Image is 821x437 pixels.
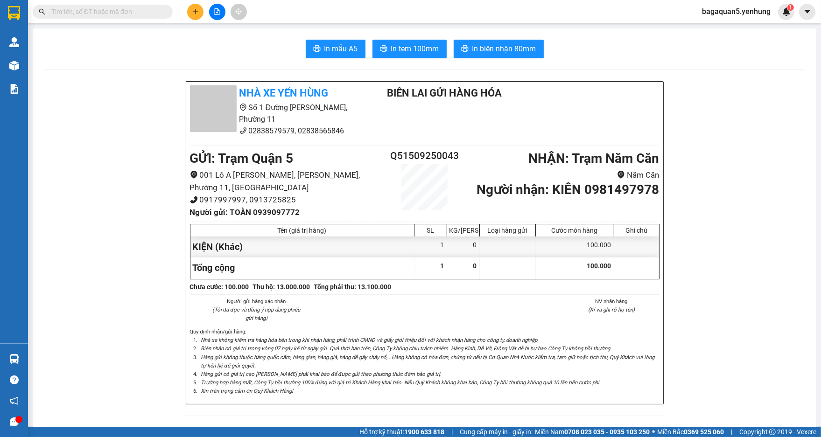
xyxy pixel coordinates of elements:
b: GỬI : Trạm Quận 5 [190,151,294,166]
span: aim [235,8,242,15]
div: SL [417,227,444,234]
img: solution-icon [9,84,19,94]
img: warehouse-icon [9,61,19,70]
button: printerIn tem 100mm [372,40,447,58]
b: Nhà xe Yến Hùng [239,87,329,99]
span: Nhận: [80,9,102,19]
span: phone [190,196,198,204]
button: printerIn mẫu A5 [306,40,365,58]
li: Năm Căn [463,169,659,181]
div: Ghi chú [617,227,657,234]
div: Quy định nhận/gửi hàng : [190,327,660,395]
li: Người gửi hàng xác nhận [209,297,305,305]
span: environment [190,171,198,179]
span: caret-down [803,7,812,16]
img: icon-new-feature [782,7,791,16]
div: Cước món hàng [538,227,611,234]
span: printer [380,45,387,54]
span: question-circle [10,375,19,384]
button: aim [231,4,247,20]
b: BIÊN LAI GỬI HÀNG HÓA [387,87,502,99]
i: Xin trân trọng cảm ơn Quý Khách Hàng! [201,388,294,394]
span: printer [313,45,321,54]
span: Hỗ trợ kỹ thuật: [359,427,444,437]
div: Tên (giá trị hàng) [193,227,412,234]
span: environment [617,171,625,179]
span: Cung cấp máy in - giấy in: [460,427,533,437]
strong: 0708 023 035 - 0935 103 250 [564,428,650,436]
div: 0981497978 [80,42,160,55]
div: Loại hàng gửi [482,227,533,234]
button: plus [187,4,203,20]
img: warehouse-icon [9,354,19,364]
sup: 1 [787,4,794,11]
b: NHẬN : Trạm Năm Căn [528,151,659,166]
b: Người gửi : TOÀN 0939097772 [190,208,300,217]
div: 1 [414,236,447,257]
div: KG/[PERSON_NAME] [449,227,477,234]
div: TOÀN [8,30,73,42]
span: 1 [789,4,792,11]
h2: Q51509250043 [386,148,464,164]
div: 100.000 [78,60,161,73]
span: In tem 100mm [391,43,439,55]
span: | [731,427,732,437]
div: KIÊN [80,30,160,42]
span: Miền Bắc [657,427,724,437]
span: CC : [78,62,91,72]
b: Tổng phải thu: 13.100.000 [314,283,392,291]
li: NV nhận hàng [563,297,660,305]
div: 0939097772 [8,42,73,55]
span: copyright [769,429,776,435]
span: | [451,427,453,437]
span: Gửi: [8,9,22,19]
span: ⚪️ [652,430,655,434]
button: printerIn biên nhận 80mm [454,40,544,58]
span: plus [192,8,199,15]
li: 02838579579, 02838565846 [190,125,364,137]
span: search [39,8,45,15]
i: Biên nhận có giá trị trong vòng 07 ngày kể từ ngày gửi. Quá thời hạn trên, Công Ty không chịu trá... [201,345,611,352]
span: notification [10,396,19,405]
img: warehouse-icon [9,37,19,47]
div: Trạm Năm Căn [80,8,160,30]
b: Người nhận : KIÊN 0981497978 [477,182,659,197]
span: Tổng cộng [193,262,235,273]
span: 100.000 [587,262,611,270]
li: Số 1 Đường [PERSON_NAME], Phường 11 [190,102,364,125]
span: 1 [441,262,444,270]
strong: 0369 525 060 [684,428,724,436]
span: 0 [473,262,477,270]
li: 0917997997, 0913725825 [190,194,386,206]
strong: 1900 633 818 [404,428,444,436]
div: Trạm Quận 5 [8,8,73,30]
i: Hàng gửi có giá trị cao [PERSON_NAME] phải khai báo để được gửi theo phương thức đảm bảo giá trị. [201,371,442,377]
span: Miền Nam [535,427,650,437]
i: (Kí và ghi rõ họ tên) [588,306,635,313]
span: phone [239,127,247,134]
button: file-add [209,4,225,20]
span: In biên nhận 80mm [472,43,536,55]
span: message [10,417,19,426]
b: Chưa cước : 100.000 [190,283,249,291]
i: (Tôi đã đọc và đồng ý nộp dung phiếu gửi hàng) [212,306,300,321]
li: 001 Lô A [PERSON_NAME], [PERSON_NAME], Phường 11, [GEOGRAPHIC_DATA] [190,169,386,194]
span: printer [461,45,469,54]
i: Hàng gửi không thuộc hàng quốc cấm, hàng gian, hàng giả, hàng dễ gây cháy nổ,...Hàng không có hóa... [201,354,654,369]
b: Thu hộ: 13.000.000 [253,283,310,291]
input: Tìm tên, số ĐT hoặc mã đơn [51,7,161,17]
span: In mẫu A5 [324,43,358,55]
div: 100.000 [536,236,614,257]
span: bagaquan5.yenhung [695,6,778,17]
div: KIỆN (Khác) [190,236,414,257]
div: 0 [447,236,480,257]
button: caret-down [799,4,815,20]
span: file-add [214,8,220,15]
span: environment [239,104,247,111]
i: Trường hợp hàng mất, Công Ty bồi thường 100% đúng với giá trị Khách Hàng khai báo. Nếu Quý Khách ... [201,379,601,386]
img: logo-vxr [8,6,20,20]
i: Nhà xe không kiểm tra hàng hóa bên trong khi nhận hàng, phải trình CMND và giấy giới thiệu đối vớ... [201,337,539,343]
